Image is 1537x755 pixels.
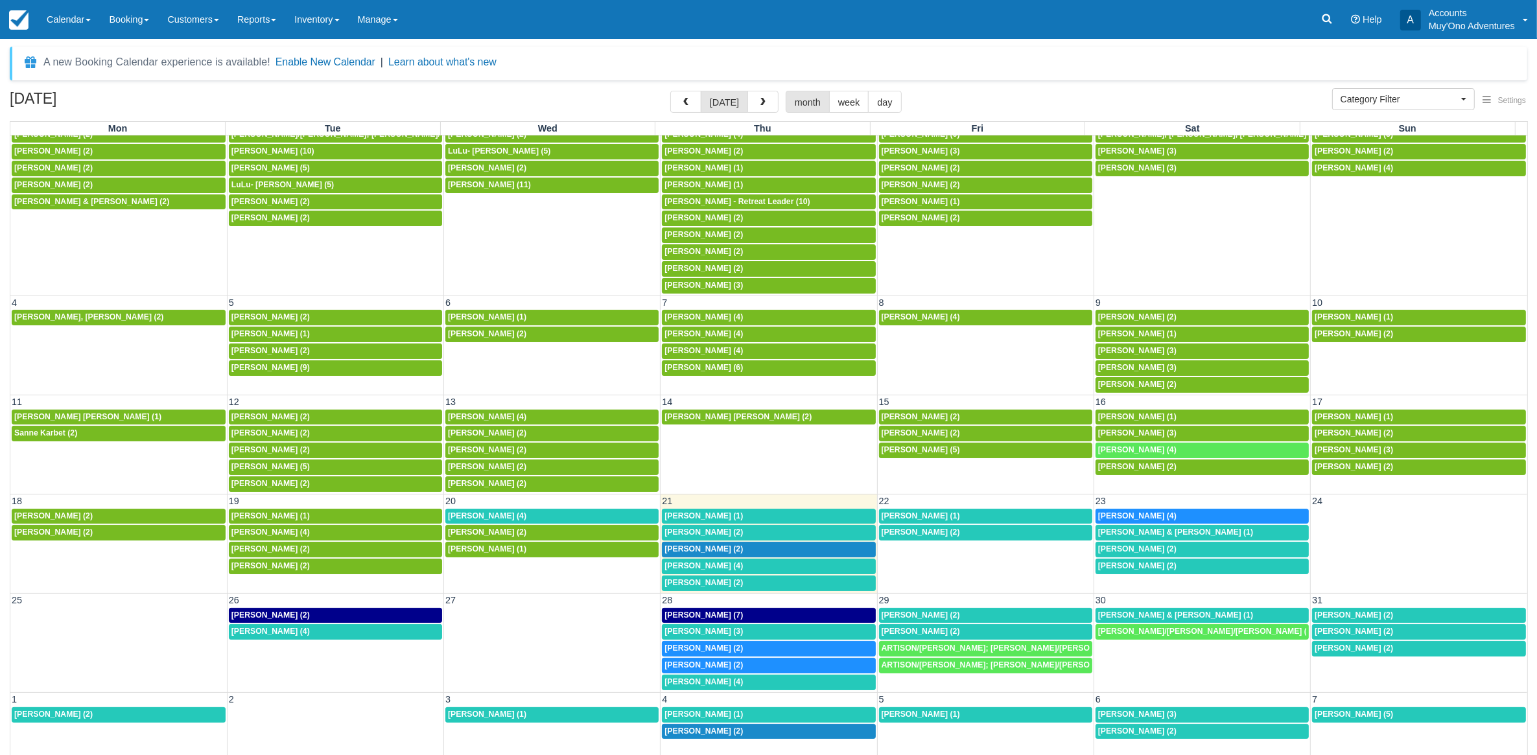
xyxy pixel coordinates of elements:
[661,397,674,407] span: 14
[1096,624,1309,640] a: [PERSON_NAME]/[PERSON_NAME]/[PERSON_NAME] (2)
[444,297,452,308] span: 6
[444,397,457,407] span: 13
[661,297,668,308] span: 7
[1096,459,1309,475] a: [PERSON_NAME] (2)
[12,525,226,540] a: [PERSON_NAME] (2)
[445,161,659,176] a: [PERSON_NAME] (2)
[538,123,557,134] span: Wed
[10,91,174,115] h2: [DATE]
[882,610,960,620] span: [PERSON_NAME] (2)
[662,675,875,690] a: [PERSON_NAME] (4)
[662,658,875,673] a: [PERSON_NAME] (2)
[879,707,1092,723] a: [PERSON_NAME] (1)
[882,511,960,520] span: [PERSON_NAME] (1)
[229,426,442,441] a: [PERSON_NAME] (2)
[662,144,875,159] a: [PERSON_NAME] (2)
[882,180,960,189] span: [PERSON_NAME] (2)
[664,213,743,222] span: [PERSON_NAME] (2)
[662,509,875,524] a: [PERSON_NAME] (1)
[664,312,743,321] span: [PERSON_NAME] (4)
[664,146,743,156] span: [PERSON_NAME] (2)
[1096,426,1309,441] a: [PERSON_NAME] (3)
[231,312,310,321] span: [PERSON_NAME] (2)
[448,544,526,553] span: [PERSON_NAME] (1)
[1315,146,1393,156] span: [PERSON_NAME] (2)
[1312,443,1526,458] a: [PERSON_NAME] (3)
[882,213,960,222] span: [PERSON_NAME] (2)
[879,525,1092,540] a: [PERSON_NAME] (2)
[229,144,442,159] a: [PERSON_NAME] (10)
[229,525,442,540] a: [PERSON_NAME] (4)
[1312,327,1526,342] a: [PERSON_NAME] (2)
[444,694,452,704] span: 3
[879,658,1092,673] a: ARTISON/[PERSON_NAME]; [PERSON_NAME]/[PERSON_NAME]; [PERSON_NAME]/[PERSON_NAME]; [PERSON_NAME]/[P...
[878,595,891,605] span: 29
[878,496,891,506] span: 22
[12,161,226,176] a: [PERSON_NAME] (2)
[14,146,93,156] span: [PERSON_NAME] (2)
[231,428,310,437] span: [PERSON_NAME] (2)
[231,479,310,488] span: [PERSON_NAME] (2)
[1098,163,1177,172] span: [PERSON_NAME] (3)
[231,610,310,620] span: [PERSON_NAME] (2)
[12,707,226,723] a: [PERSON_NAME] (2)
[231,146,314,156] span: [PERSON_NAME] (10)
[1312,410,1526,425] a: [PERSON_NAME] (1)
[229,211,442,226] a: [PERSON_NAME] (2)
[882,312,960,321] span: [PERSON_NAME] (4)
[1098,412,1177,421] span: [PERSON_NAME] (1)
[664,544,743,553] span: [PERSON_NAME] (2)
[12,310,226,325] a: [PERSON_NAME], [PERSON_NAME] (2)
[972,123,983,134] span: Fri
[108,123,128,134] span: Mon
[228,496,241,506] span: 19
[10,496,23,506] span: 18
[229,327,442,342] a: [PERSON_NAME] (1)
[1400,10,1421,30] div: A
[1341,93,1458,106] span: Category Filter
[1315,163,1393,172] span: [PERSON_NAME] (4)
[661,496,674,506] span: 21
[229,509,442,524] a: [PERSON_NAME] (1)
[444,496,457,506] span: 20
[1312,707,1526,723] a: [PERSON_NAME] (5)
[10,297,18,308] span: 4
[662,194,875,210] a: [PERSON_NAME] - Retreat Leader (10)
[12,509,226,524] a: [PERSON_NAME] (2)
[662,525,875,540] a: [PERSON_NAME] (2)
[14,428,77,437] span: Sanne Karbet (2)
[448,412,526,421] span: [PERSON_NAME] (4)
[1311,496,1324,506] span: 24
[1315,627,1393,636] span: [PERSON_NAME] (2)
[1096,443,1309,458] a: [PERSON_NAME] (4)
[1098,312,1177,321] span: [PERSON_NAME] (2)
[879,509,1092,524] a: [PERSON_NAME] (1)
[1315,462,1393,471] span: [PERSON_NAME] (2)
[1312,608,1526,623] a: [PERSON_NAME] (2)
[1311,297,1324,308] span: 10
[1312,624,1526,640] a: [PERSON_NAME] (2)
[445,476,659,492] a: [PERSON_NAME] (2)
[754,123,771,134] span: Thu
[448,528,526,537] span: [PERSON_NAME] (2)
[381,56,383,67] span: |
[882,163,960,172] span: [PERSON_NAME] (2)
[12,144,226,159] a: [PERSON_NAME] (2)
[664,644,743,653] span: [PERSON_NAME] (2)
[1315,445,1393,454] span: [PERSON_NAME] (3)
[1098,726,1177,736] span: [PERSON_NAME] (2)
[664,627,743,636] span: [PERSON_NAME] (3)
[229,360,442,376] a: [PERSON_NAME] (9)
[1096,707,1309,723] a: [PERSON_NAME] (3)
[664,412,812,421] span: [PERSON_NAME] [PERSON_NAME] (2)
[879,310,1092,325] a: [PERSON_NAME] (4)
[1098,544,1177,553] span: [PERSON_NAME] (2)
[445,144,659,159] a: LuLu- [PERSON_NAME] (5)
[1475,91,1534,110] button: Settings
[879,178,1092,193] a: [PERSON_NAME] (2)
[662,211,875,226] a: [PERSON_NAME] (2)
[1096,360,1309,376] a: [PERSON_NAME] (3)
[662,278,875,294] a: [PERSON_NAME] (3)
[882,146,960,156] span: [PERSON_NAME] (3)
[1094,496,1107,506] span: 23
